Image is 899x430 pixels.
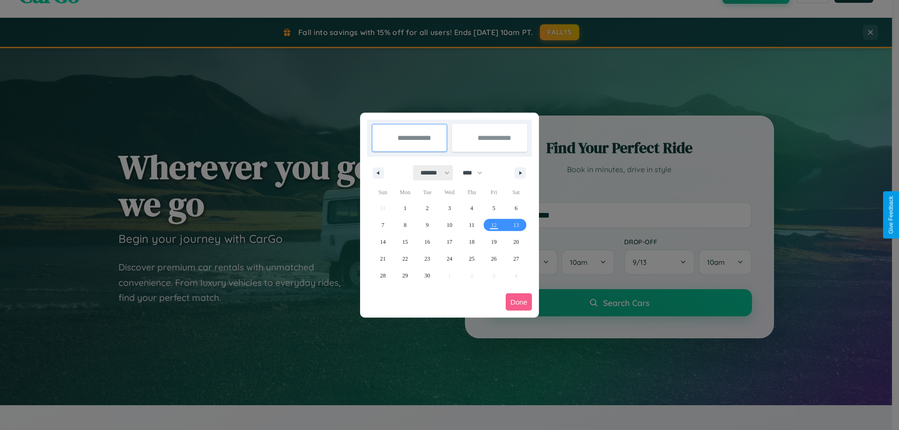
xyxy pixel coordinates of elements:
span: 15 [402,233,408,250]
button: 19 [483,233,505,250]
span: Wed [438,185,460,200]
span: 24 [447,250,452,267]
span: 13 [513,217,519,233]
span: 30 [425,267,430,284]
span: 28 [380,267,386,284]
button: 21 [372,250,394,267]
span: Mon [394,185,416,200]
span: 5 [493,200,495,217]
span: 26 [491,250,497,267]
button: 8 [394,217,416,233]
button: 13 [505,217,527,233]
span: 7 [382,217,384,233]
button: 2 [416,200,438,217]
button: 29 [394,267,416,284]
span: 27 [513,250,519,267]
button: Done [506,293,532,311]
button: 9 [416,217,438,233]
button: 5 [483,200,505,217]
span: 10 [447,217,452,233]
span: Thu [461,185,483,200]
span: 3 [448,200,451,217]
button: 12 [483,217,505,233]
span: 25 [469,250,474,267]
button: 17 [438,233,460,250]
button: 26 [483,250,505,267]
button: 24 [438,250,460,267]
span: 4 [470,200,473,217]
button: 25 [461,250,483,267]
button: 3 [438,200,460,217]
span: Sat [505,185,527,200]
span: 1 [404,200,406,217]
button: 15 [394,233,416,250]
button: 22 [394,250,416,267]
span: 6 [515,200,517,217]
button: 16 [416,233,438,250]
button: 1 [394,200,416,217]
span: 2 [426,200,429,217]
div: Give Feedback [888,196,894,234]
span: 8 [404,217,406,233]
span: 18 [469,233,474,250]
button: 23 [416,250,438,267]
span: 11 [469,217,475,233]
span: Fri [483,185,505,200]
span: 16 [425,233,430,250]
span: 14 [380,233,386,250]
button: 6 [505,200,527,217]
span: 17 [447,233,452,250]
button: 10 [438,217,460,233]
span: 9 [426,217,429,233]
button: 30 [416,267,438,284]
span: Tue [416,185,438,200]
span: 22 [402,250,408,267]
span: 19 [491,233,497,250]
button: 20 [505,233,527,250]
span: Sun [372,185,394,200]
span: 21 [380,250,386,267]
span: 29 [402,267,408,284]
button: 4 [461,200,483,217]
button: 27 [505,250,527,267]
button: 18 [461,233,483,250]
button: 11 [461,217,483,233]
button: 28 [372,267,394,284]
button: 7 [372,217,394,233]
span: 20 [513,233,519,250]
button: 14 [372,233,394,250]
span: 23 [425,250,430,267]
span: 12 [491,217,497,233]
